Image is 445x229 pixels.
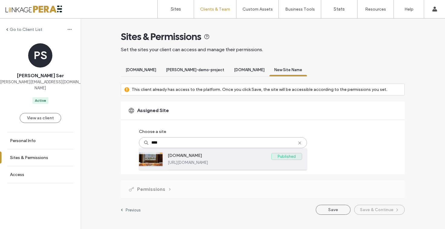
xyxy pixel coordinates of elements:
[14,4,26,10] span: Help
[137,107,169,114] span: Assigned Site
[168,160,302,165] label: [URL][DOMAIN_NAME]
[28,43,52,68] div: PS
[35,98,46,103] div: Active
[137,186,165,193] span: Permissions
[285,7,315,12] label: Business Tools
[171,6,181,12] label: Sites
[166,68,224,72] span: [PERSON_NAME]-demo-project
[20,113,61,123] button: View as client
[404,7,414,12] label: Help
[121,207,141,212] a: Previous
[365,7,386,12] label: Resources
[139,126,166,137] label: Choose a site
[10,155,48,160] label: Sites & Permissions
[274,68,302,72] span: New Site Name
[242,7,273,12] label: Custom Assets
[126,68,156,72] span: [DOMAIN_NAME]
[10,138,36,143] label: Personal Info
[10,27,42,32] label: Go to Client List
[10,172,24,177] label: Access
[234,68,265,72] span: [DOMAIN_NAME]
[200,7,230,12] label: Clients & Team
[126,208,141,212] label: Previous
[121,47,263,52] span: Set the sites your client can access and manage their permissions.
[121,31,201,43] span: Sites & Permissions
[334,6,345,12] label: Stats
[271,153,302,160] label: Published
[132,84,387,95] label: This client already has access to the platform. Once you click Save, the site will be accessible ...
[168,153,271,160] label: [DOMAIN_NAME]
[17,72,64,79] span: [PERSON_NAME] Ser
[316,205,351,215] button: Save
